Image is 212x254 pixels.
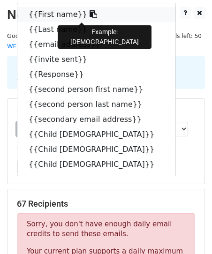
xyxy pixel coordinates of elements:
[17,199,195,209] h5: 67 Recipients
[9,62,203,83] div: 1. Write your email in Gmail 2. Click
[17,82,175,97] a: {{second person first name}}
[17,127,175,142] a: {{Child [DEMOGRAPHIC_DATA]}}
[17,52,175,67] a: {{invite sent}}
[17,37,175,52] a: {{email address}}
[58,25,151,49] div: Example: [DEMOGRAPHIC_DATA]
[27,219,185,239] p: Sorry, you don't have enough daily email credits to send these emails.
[7,7,205,23] h2: New Campaign
[17,142,175,157] a: {{Child [DEMOGRAPHIC_DATA]}}
[17,22,175,37] a: {{Last name}}
[17,112,175,127] a: {{secondary email address}}
[17,97,175,112] a: {{second person last name}}
[17,67,175,82] a: {{Response}}
[17,157,175,172] a: {{Child [DEMOGRAPHIC_DATA]}}
[7,32,112,50] small: Google Sheet:
[17,7,175,22] a: {{First name}}
[165,209,212,254] iframe: Chat Widget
